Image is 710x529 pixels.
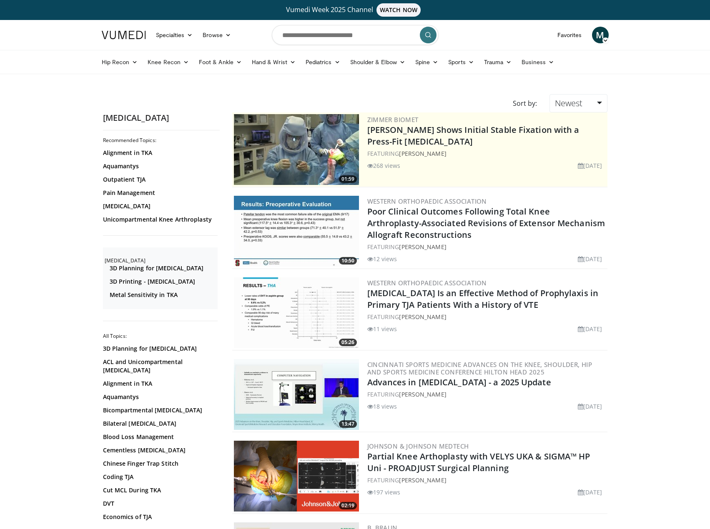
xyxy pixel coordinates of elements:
img: VuMedi Logo [102,31,146,39]
a: Blood Loss Management [103,433,216,441]
h2: All Topics: [103,333,218,339]
a: Cincinnati Sports Medicine Advances on the Knee, Shoulder, Hip and Sports Medicine Conference Hil... [367,360,592,376]
div: FEATURING [367,149,606,158]
a: Favorites [552,27,587,43]
a: Coding TJA [103,473,216,481]
a: 3D Planning for [MEDICAL_DATA] [110,264,216,272]
a: Bicompartmental [MEDICAL_DATA] [103,406,216,414]
img: d61cac32-414c-4499-bfef-b1a580b794ff.300x170_q85_crop-smart_upscale.jpg [234,277,359,348]
a: [PERSON_NAME] [399,150,446,157]
a: DVT [103,499,216,508]
span: WATCH NOW [376,3,421,17]
input: Search topics, interventions [272,25,439,45]
li: 18 views [367,402,397,411]
a: 10:50 [234,196,359,267]
img: 6bc46ad6-b634-4876-a934-24d4e08d5fac.300x170_q85_crop-smart_upscale.jpg [234,114,359,185]
a: Chinese Finger Trap Stitch [103,459,216,468]
div: FEATURING [367,476,606,484]
a: Browse [198,27,236,43]
li: 268 views [367,161,401,170]
a: Specialties [151,27,198,43]
li: [DATE] [578,255,602,263]
a: Advances in [MEDICAL_DATA] - a 2025 Update [367,377,551,388]
a: 3D Printing - [MEDICAL_DATA] [110,277,216,286]
span: Newest [555,97,582,109]
a: M [592,27,609,43]
a: Cut MCL During TKA [103,486,216,494]
a: [PERSON_NAME] [399,390,446,398]
a: Spine [410,54,443,70]
li: [DATE] [578,488,602,497]
a: Poor Clinical Outcomes Following Total Knee Arthroplasty-Associated Revisions of Extensor Mechani... [367,206,605,240]
a: Pediatrics [301,54,345,70]
a: Western Orthopaedic Association [367,197,487,205]
a: Business [517,54,559,70]
a: [MEDICAL_DATA] Is an Effective Method of Prophylaxis in Primary TJA Patients With a History of VTE [367,287,599,310]
span: 13:47 [339,420,357,428]
a: [PERSON_NAME] [399,313,446,321]
a: Johnson & Johnson MedTech [367,442,469,450]
a: Economics of TJA [103,513,216,521]
span: 10:50 [339,257,357,264]
a: 02:19 [234,441,359,512]
a: Alignment in TKA [103,379,216,388]
h2: Recommended Topics: [103,137,218,144]
a: Zimmer Biomet [367,115,419,124]
a: Outpatient TJA [103,175,216,184]
a: Unicompartmental Knee Arthroplasty [103,215,216,224]
a: ACL and Unicompartmental [MEDICAL_DATA] [103,358,216,374]
div: FEATURING [367,312,606,321]
a: Western Orthopaedic Association [367,279,487,287]
h2: [MEDICAL_DATA] [105,257,218,264]
a: Knee Recon [143,54,194,70]
a: [PERSON_NAME] Shows Initial Stable Fixation with a Press-Fit [MEDICAL_DATA] [367,124,580,147]
span: 02:19 [339,502,357,509]
a: Shoulder & Elbow [345,54,410,70]
a: Hand & Wrist [247,54,301,70]
a: Trauma [479,54,517,70]
h2: [MEDICAL_DATA] [103,112,220,123]
img: cc9627d5-7bf6-4e68-ba94-5eeb95015ed4.300x170_q85_crop-smart_upscale.jpg [234,359,359,430]
a: Newest [549,94,607,112]
a: [PERSON_NAME] [399,476,446,484]
a: [MEDICAL_DATA] [103,202,216,210]
div: Sort by: [507,94,543,112]
a: Aquamantys [103,162,216,170]
li: [DATE] [578,161,602,170]
a: Partial Knee Arthoplasty with VELYS UKA & SIGMA™ HP Uni - PROADJUST Surgical Planning [367,451,590,474]
a: Bilateral [MEDICAL_DATA] [103,419,216,428]
a: Alignment in TKA [103,149,216,157]
span: 05:26 [339,339,357,346]
a: Cementless [MEDICAL_DATA] [103,446,216,454]
a: 01:59 [234,114,359,185]
li: 11 views [367,324,397,333]
a: 13:47 [234,359,359,430]
div: FEATURING [367,242,606,251]
a: Sports [443,54,479,70]
a: 05:26 [234,277,359,348]
a: Aquamantys [103,393,216,401]
li: [DATE] [578,402,602,411]
span: 01:59 [339,175,357,183]
a: Pain Management [103,189,216,197]
li: 197 views [367,488,401,497]
li: 12 views [367,255,397,263]
a: Metal Sensitivity in TKA [110,291,216,299]
img: 24f85217-e9a2-4ad7-b6cc-807e6ea433f3.png.300x170_q85_crop-smart_upscale.png [234,441,359,512]
img: b97f3ed8-2ebe-473e-92c1-7a4e387d9769.300x170_q85_crop-smart_upscale.jpg [234,196,359,267]
div: FEATURING [367,390,606,399]
a: 3D Planning for [MEDICAL_DATA] [103,344,216,353]
a: Foot & Ankle [194,54,247,70]
a: [PERSON_NAME] [399,243,446,251]
li: [DATE] [578,324,602,333]
a: Vumedi Week 2025 ChannelWATCH NOW [103,3,607,17]
a: Hip Recon [97,54,143,70]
